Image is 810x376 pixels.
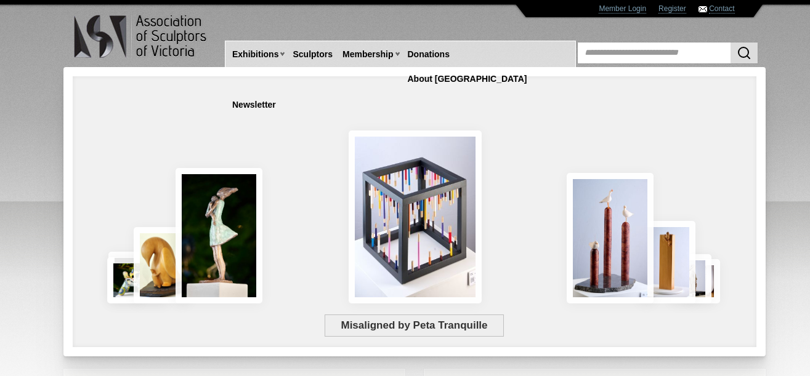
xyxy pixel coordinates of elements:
[349,130,482,303] img: Misaligned
[599,4,646,14] a: Member Login
[227,43,283,66] a: Exhibitions
[699,6,707,12] img: Contact ASV
[73,12,209,61] img: logo.png
[403,68,532,90] a: About [GEOGRAPHIC_DATA]
[639,221,695,303] img: Little Frog. Big Climb
[737,46,751,60] img: Search
[709,4,734,14] a: Contact
[325,314,504,337] span: Misaligned by Peta Tranquille
[403,43,455,66] a: Donations
[658,4,686,14] a: Register
[288,43,338,66] a: Sculptors
[227,94,281,116] a: Newsletter
[338,43,398,66] a: Membership
[567,173,654,303] img: Rising Tides
[176,168,263,303] img: Connection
